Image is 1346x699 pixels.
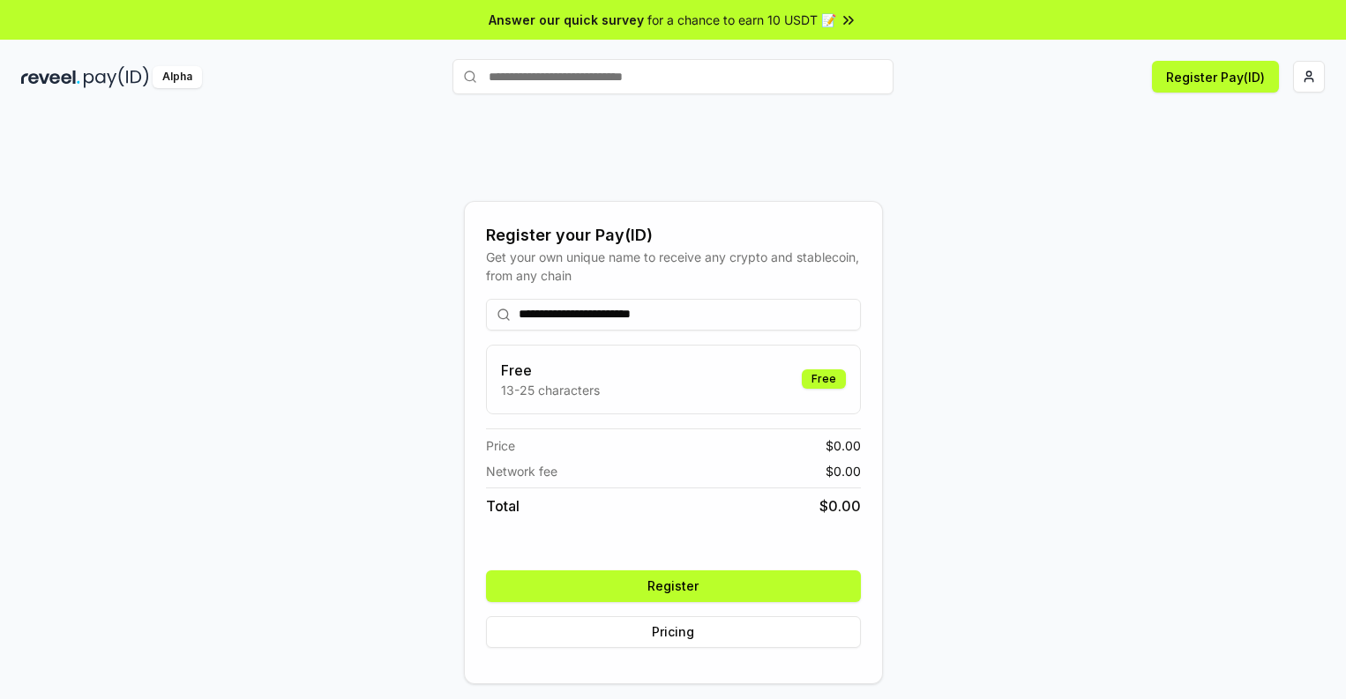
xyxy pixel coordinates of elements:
[486,495,520,517] span: Total
[84,66,149,88] img: pay_id
[826,462,861,480] span: $ 0.00
[802,369,846,389] div: Free
[501,360,600,381] h3: Free
[501,381,600,399] p: 13-25 characters
[647,11,836,29] span: for a chance to earn 10 USDT 📝
[486,570,861,602] button: Register
[486,223,861,248] div: Register your Pay(ID)
[1152,61,1279,93] button: Register Pay(ID)
[826,436,861,455] span: $ 0.00
[489,11,644,29] span: Answer our quick survey
[486,462,557,480] span: Network fee
[819,495,861,517] span: $ 0.00
[486,436,515,455] span: Price
[153,66,202,88] div: Alpha
[486,248,861,285] div: Get your own unique name to receive any crypto and stablecoin, from any chain
[21,66,80,88] img: reveel_dark
[486,616,861,648] button: Pricing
